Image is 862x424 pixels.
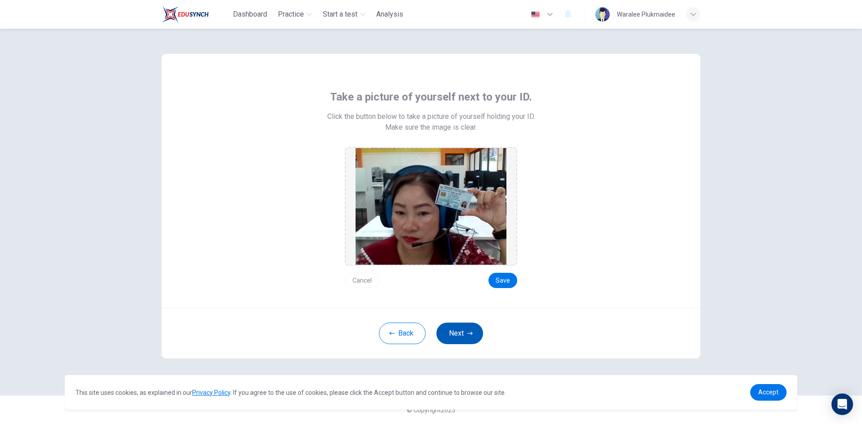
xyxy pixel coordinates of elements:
[229,6,271,22] button: Dashboard
[278,9,304,20] span: Practice
[530,11,541,18] img: en
[330,90,532,104] span: Take a picture of yourself next to your ID.
[617,9,675,20] div: Waralee Plukmaidee
[595,7,610,22] img: Profile picture
[758,389,778,396] span: Accept
[192,389,230,396] a: Privacy Policy
[162,5,229,23] a: Train Test logo
[750,384,787,401] a: dismiss cookie message
[831,393,853,415] div: Open Intercom Messenger
[162,5,209,23] img: Train Test logo
[376,9,403,20] span: Analysis
[345,273,379,288] button: Cancel
[327,111,535,122] span: Click the button below to take a picture of yourself holding your ID.
[319,6,369,22] button: Start a test
[274,6,316,22] button: Practice
[323,9,357,20] span: Start a test
[379,323,426,344] button: Back
[373,6,407,22] button: Analysis
[488,273,517,288] button: Save
[436,323,483,344] button: Next
[75,389,506,396] span: This site uses cookies, as explained in our . If you agree to the use of cookies, please click th...
[233,9,267,20] span: Dashboard
[356,148,506,265] img: preview screemshot
[385,122,477,133] span: Make sure the image is clear.
[407,407,455,414] span: © Copyright 2025
[65,375,797,410] div: cookieconsent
